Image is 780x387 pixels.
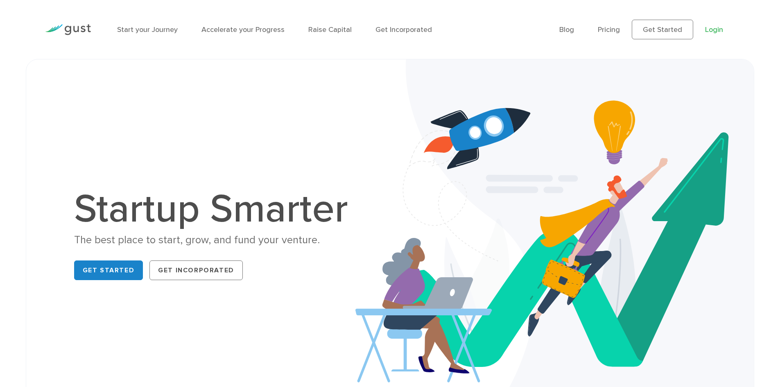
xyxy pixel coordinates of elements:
a: Accelerate your Progress [201,25,285,34]
h1: Startup Smarter [74,190,357,229]
a: Raise Capital [308,25,352,34]
a: Get Incorporated [375,25,432,34]
a: Login [705,25,723,34]
img: Gust Logo [45,24,91,35]
a: Start your Journey [117,25,178,34]
a: Get Started [632,20,693,39]
div: The best place to start, grow, and fund your venture. [74,233,357,247]
a: Blog [559,25,574,34]
a: Get Started [74,260,143,280]
a: Get Incorporated [149,260,243,280]
a: Pricing [598,25,620,34]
